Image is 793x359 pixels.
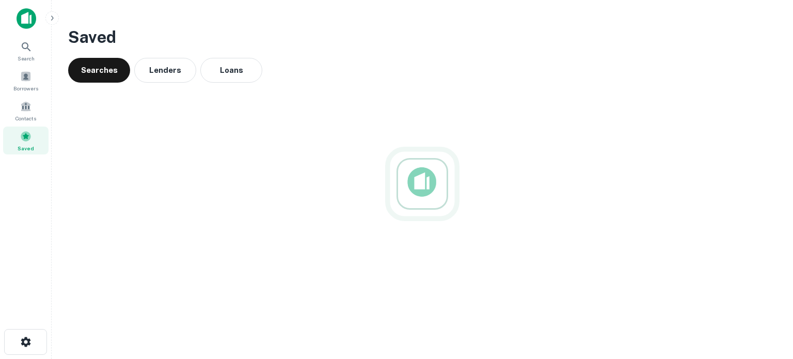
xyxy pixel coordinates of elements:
button: Lenders [134,58,196,83]
button: Searches [68,58,130,83]
span: Saved [18,144,34,152]
a: Saved [3,127,49,154]
span: Borrowers [13,84,38,92]
button: Loans [200,58,262,83]
h3: Saved [68,25,776,50]
span: Search [18,54,35,63]
span: Contacts [15,114,36,122]
a: Search [3,37,49,65]
img: capitalize-icon.png [17,8,36,29]
a: Borrowers [3,67,49,95]
a: Contacts [3,97,49,124]
iframe: Chat Widget [741,276,793,326]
